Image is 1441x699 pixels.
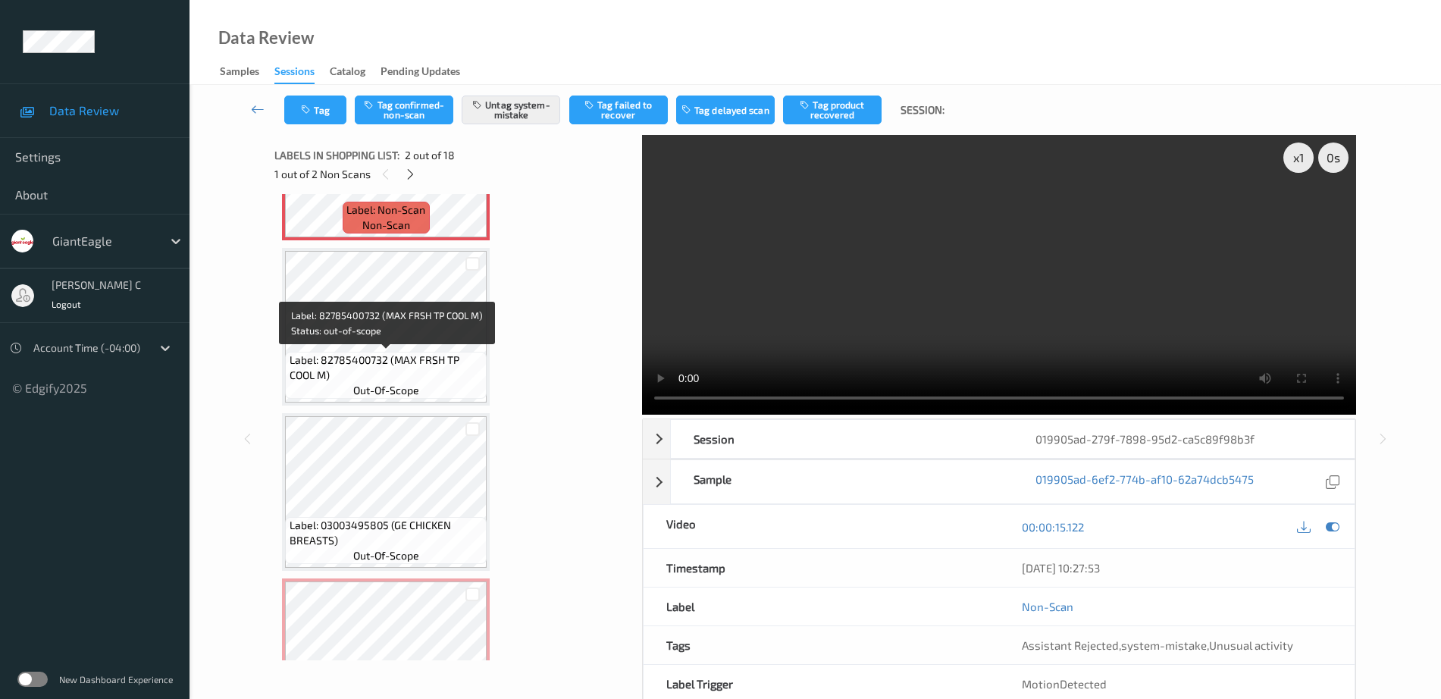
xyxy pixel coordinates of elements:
button: Tag delayed scan [676,96,775,124]
button: Tag [284,96,346,124]
span: , , [1022,638,1293,652]
div: Session019905ad-279f-7898-95d2-ca5c89f98b3f [643,419,1355,459]
span: Session: [901,102,944,118]
div: x 1 [1283,143,1314,173]
div: Timestamp [644,549,999,587]
span: system-mistake [1121,638,1207,652]
div: Sample [671,460,1013,503]
div: Data Review [218,30,314,45]
span: Label: 03003495805 (GE CHICKEN BREASTS) [290,518,484,548]
span: non-scan [362,218,410,233]
div: Tags [644,626,999,664]
a: Non-Scan [1022,599,1073,614]
div: Samples [220,64,259,83]
span: Assistant Rejected [1022,638,1119,652]
span: Labels in shopping list: [274,148,399,163]
button: Tag confirmed-non-scan [355,96,453,124]
div: Session [671,420,1013,458]
div: Catalog [330,64,365,83]
div: 0 s [1318,143,1349,173]
button: Untag system-mistake [462,96,560,124]
div: Video [644,505,999,548]
span: Unusual activity [1209,638,1293,652]
div: 1 out of 2 Non Scans [274,165,631,183]
a: Catalog [330,61,381,83]
a: Samples [220,61,274,83]
button: Tag failed to recover [569,96,668,124]
button: Tag product recovered [783,96,882,124]
div: 019905ad-279f-7898-95d2-ca5c89f98b3f [1013,420,1355,458]
span: out-of-scope [353,383,419,398]
a: Pending Updates [381,61,475,83]
span: Label: Non-Scan [346,202,425,218]
div: Pending Updates [381,64,460,83]
div: [DATE] 10:27:53 [1022,560,1332,575]
a: 019905ad-6ef2-774b-af10-62a74dcb5475 [1035,472,1254,492]
span: Label: 82785400732 (MAX FRSH TP COOL M) [290,353,484,383]
a: 00:00:15.122 [1022,519,1084,534]
div: Label [644,588,999,625]
div: Sessions [274,64,315,84]
div: Sample019905ad-6ef2-774b-af10-62a74dcb5475 [643,459,1355,504]
span: out-of-scope [353,548,419,563]
a: Sessions [274,61,330,84]
span: 2 out of 18 [405,148,455,163]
